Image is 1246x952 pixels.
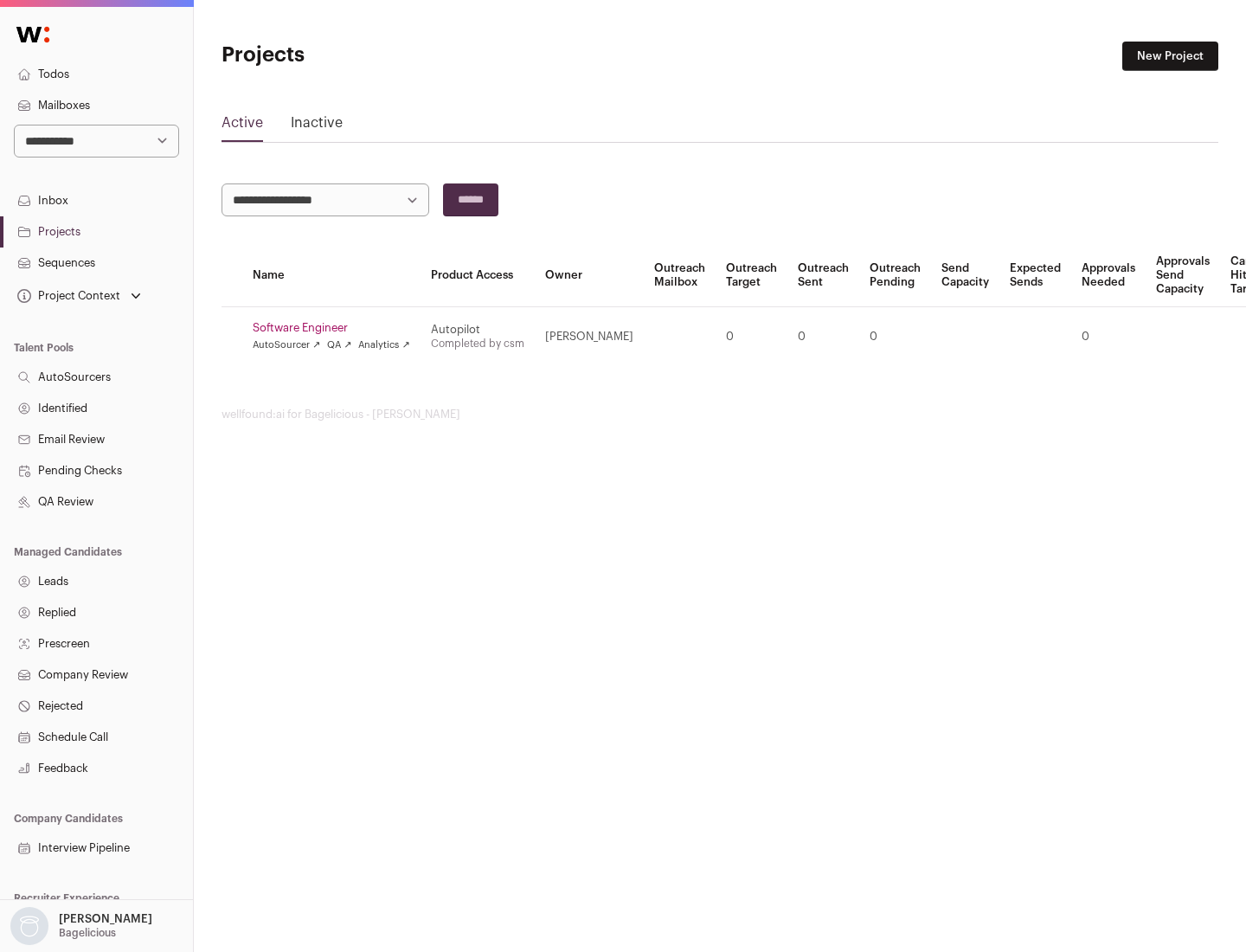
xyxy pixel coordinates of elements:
[999,244,1071,307] th: Expected Sends
[222,408,1218,421] footer: wellfound:ai for Bagelicious - [PERSON_NAME]
[1071,307,1146,367] td: 0
[358,338,409,352] a: Analytics ↗
[644,244,716,307] th: Outreach Mailbox
[222,42,554,69] h1: Projects
[59,926,116,940] p: Bagelicious
[1146,244,1220,307] th: Approvals Send Capacity
[327,338,351,352] a: QA ↗
[535,244,644,307] th: Owner
[859,244,931,307] th: Outreach Pending
[291,113,343,140] a: Inactive
[1122,42,1218,71] a: New Project
[421,244,535,307] th: Product Access
[716,307,787,367] td: 0
[222,113,263,140] a: Active
[253,321,410,335] a: Software Engineer
[59,912,152,926] p: [PERSON_NAME]
[431,323,524,337] div: Autopilot
[787,307,859,367] td: 0
[931,244,999,307] th: Send Capacity
[535,307,644,367] td: [PERSON_NAME]
[1071,244,1146,307] th: Approvals Needed
[716,244,787,307] th: Outreach Target
[7,17,59,52] img: Wellfound
[14,284,145,308] button: Open dropdown
[10,907,48,945] img: nopic.png
[242,244,421,307] th: Name
[7,907,156,945] button: Open dropdown
[14,289,120,303] div: Project Context
[431,338,524,349] a: Completed by csm
[787,244,859,307] th: Outreach Sent
[859,307,931,367] td: 0
[253,338,320,352] a: AutoSourcer ↗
